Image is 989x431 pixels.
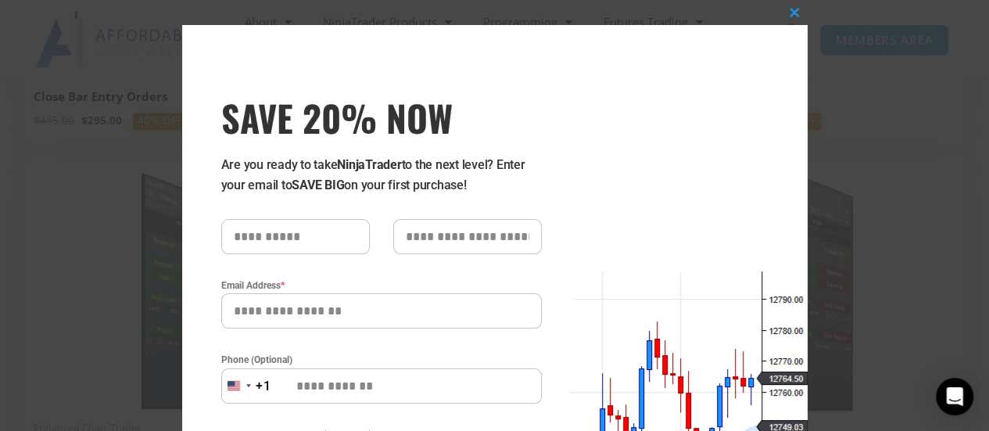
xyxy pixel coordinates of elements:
label: Email Address [221,278,542,293]
button: Selected country [221,368,271,404]
div: Open Intercom Messenger [936,378,973,415]
div: +1 [256,376,271,397]
span: SAVE 20% NOW [221,95,542,139]
strong: SAVE BIG [292,178,344,192]
strong: NinjaTrader [337,157,401,172]
label: Phone (Optional) [221,352,542,368]
p: Are you ready to take to the next level? Enter your email to on your first purchase! [221,155,542,196]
